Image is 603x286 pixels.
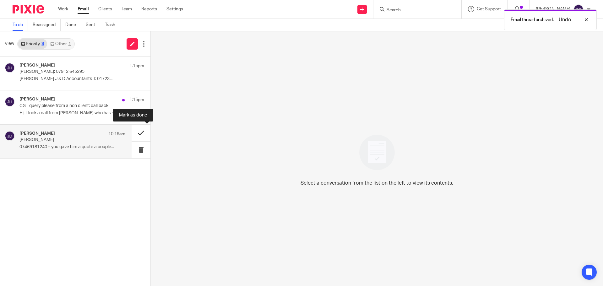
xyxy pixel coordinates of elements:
[33,19,61,31] a: Reassigned
[355,131,399,174] img: image
[78,6,89,12] a: Email
[19,103,119,109] p: CGT query please from a non client: call back
[5,63,15,73] img: svg%3E
[19,137,104,143] p: [PERSON_NAME]
[19,69,119,74] p: [PERSON_NAME]: 07912 645295
[18,39,47,49] a: Priority3
[41,42,44,46] div: 3
[86,19,100,31] a: Sent
[58,6,68,12] a: Work
[19,144,125,150] p: 07469181240 – you gave him a quote a couple...
[129,97,144,103] p: 1:15pm
[19,63,55,68] h4: [PERSON_NAME]
[108,131,125,137] p: 10:19am
[511,17,554,23] p: Email thread archived.
[105,19,120,31] a: Trash
[301,179,453,187] p: Select a conversation from the list on the left to view its contents.
[5,97,15,107] img: svg%3E
[5,40,14,47] span: View
[68,42,71,46] div: 1
[13,19,28,31] a: To do
[573,4,584,14] img: svg%3E
[19,131,55,136] h4: [PERSON_NAME]
[5,131,15,141] img: svg%3E
[47,39,74,49] a: Other1
[129,63,144,69] p: 1:15pm
[166,6,183,12] a: Settings
[19,76,144,82] p: [PERSON_NAME] J & D Accountants T: 01723...
[65,19,81,31] a: Done
[122,6,132,12] a: Team
[19,97,55,102] h4: [PERSON_NAME]
[19,111,144,116] p: Hi, I took a call from [PERSON_NAME] who has sold...
[98,6,112,12] a: Clients
[13,5,44,13] img: Pixie
[141,6,157,12] a: Reports
[557,16,573,24] button: Undo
